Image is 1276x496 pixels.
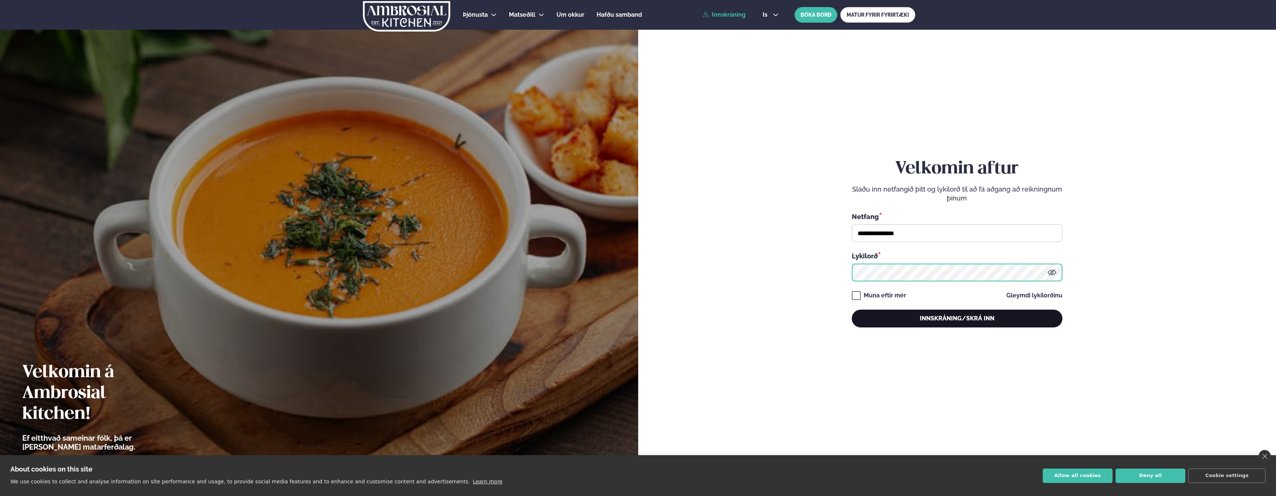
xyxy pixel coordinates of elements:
[1116,469,1185,483] button: Deny all
[22,362,176,425] h2: Velkomin á Ambrosial kitchen!
[10,465,92,473] strong: About cookies on this site
[795,7,837,23] button: BÓKA BORÐ
[473,479,503,484] a: Learn more
[852,251,1062,261] div: Lykilorð
[703,12,746,18] a: Innskráning
[1006,293,1062,298] a: Gleymdi lykilorðinu
[1188,469,1266,483] button: Cookie settings
[840,7,915,23] a: MATUR FYRIR FYRIRTÆKI
[763,12,770,18] span: is
[597,11,642,18] span: Hafðu samband
[1043,469,1113,483] button: Allow all cookies
[1259,450,1271,463] a: close
[509,10,535,19] a: Matseðill
[852,310,1062,327] button: Innskráning/Skrá inn
[10,479,470,484] p: We use cookies to collect and analyse information on site performance and usage, to provide socia...
[852,185,1062,203] p: Sláðu inn netfangið þitt og lykilorð til að fá aðgang að reikningnum þínum
[597,10,642,19] a: Hafðu samband
[852,212,1062,221] div: Netfang
[463,11,488,18] span: Þjónusta
[509,11,535,18] span: Matseðill
[22,434,176,451] p: Ef eitthvað sameinar fólk, þá er [PERSON_NAME] matarferðalag.
[757,12,785,18] button: is
[463,10,488,19] a: Þjónusta
[362,1,451,32] img: logo
[852,159,1062,179] h2: Velkomin aftur
[556,11,584,18] span: Um okkur
[556,10,584,19] a: Um okkur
